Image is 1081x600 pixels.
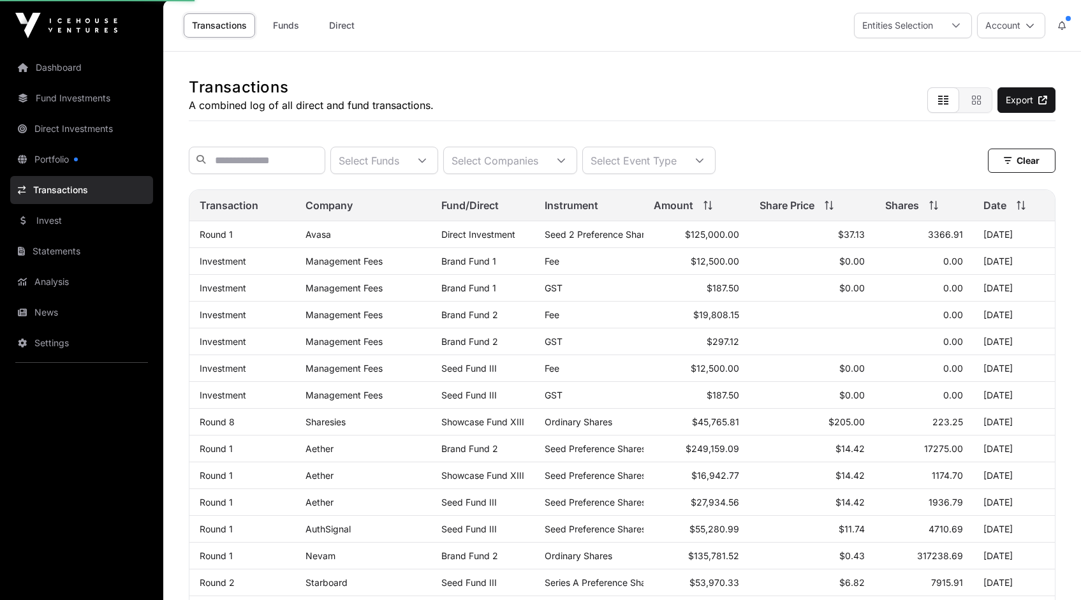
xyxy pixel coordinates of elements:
[643,543,749,569] td: $135,781.52
[760,198,814,213] span: Share Price
[441,282,496,293] a: Brand Fund 1
[943,282,963,293] span: 0.00
[441,416,524,427] a: Showcase Fund XIII
[943,256,963,267] span: 0.00
[643,302,749,328] td: $19,808.15
[973,516,1055,543] td: [DATE]
[643,275,749,302] td: $187.50
[200,198,258,213] span: Transaction
[545,363,559,374] span: Fee
[643,435,749,462] td: $249,159.09
[855,13,941,38] div: Entities Selection
[10,84,153,112] a: Fund Investments
[441,390,497,400] a: Seed Fund III
[200,282,246,293] a: Investment
[200,229,233,240] a: Round 1
[200,497,233,508] a: Round 1
[305,577,348,588] a: Starboard
[643,462,749,489] td: $16,942.77
[973,409,1055,435] td: [DATE]
[441,443,498,454] a: Brand Fund 2
[545,550,612,561] span: Ordinary Shares
[441,550,498,561] a: Brand Fund 2
[305,390,422,400] p: Management Fees
[10,54,153,82] a: Dashboard
[973,382,1055,409] td: [DATE]
[983,198,1006,213] span: Date
[545,229,654,240] span: Seed 2 Preference Shares
[973,435,1055,462] td: [DATE]
[973,248,1055,275] td: [DATE]
[973,221,1055,248] td: [DATE]
[305,256,422,267] p: Management Fees
[189,77,434,98] h1: Transactions
[973,275,1055,302] td: [DATE]
[15,13,117,38] img: Icehouse Ventures Logo
[973,355,1055,382] td: [DATE]
[838,229,865,240] span: $37.13
[305,523,351,534] a: AuthSignal
[943,390,963,400] span: 0.00
[10,207,153,235] a: Invest
[545,336,563,347] span: GST
[10,145,153,173] a: Portfolio
[643,382,749,409] td: $187.50
[839,282,865,293] span: $0.00
[545,416,612,427] span: Ordinary Shares
[305,336,422,347] p: Management Fees
[545,256,559,267] span: Fee
[441,497,497,508] a: Seed Fund III
[305,363,422,374] p: Management Fees
[200,523,233,534] a: Round 1
[545,390,563,400] span: GST
[441,336,498,347] a: Brand Fund 2
[924,443,963,454] span: 17275.00
[441,470,524,481] a: Showcase Fund XIII
[200,577,235,588] a: Round 2
[189,98,434,113] p: A combined log of all direct and fund transactions.
[444,147,546,173] div: Select Companies
[943,309,963,320] span: 0.00
[441,256,496,267] a: Brand Fund 1
[928,229,963,240] span: 3366.91
[973,328,1055,355] td: [DATE]
[441,363,497,374] a: Seed Fund III
[643,221,749,248] td: $125,000.00
[200,336,246,347] a: Investment
[10,115,153,143] a: Direct Investments
[545,282,563,293] span: GST
[839,577,865,588] span: $6.82
[973,543,1055,569] td: [DATE]
[200,470,233,481] a: Round 1
[200,550,233,561] a: Round 1
[10,237,153,265] a: Statements
[839,523,865,534] span: $11.74
[828,416,865,427] span: $205.00
[10,298,153,326] a: News
[583,147,684,173] div: Select Event Type
[643,489,749,516] td: $27,934.56
[988,149,1055,173] button: Clear
[305,198,353,213] span: Company
[839,550,865,561] span: $0.43
[10,176,153,204] a: Transactions
[835,470,865,481] span: $14.42
[305,443,334,454] a: Aether
[200,309,246,320] a: Investment
[305,497,334,508] a: Aether
[545,577,659,588] span: Series A Preference Shares
[839,256,865,267] span: $0.00
[441,523,497,534] a: Seed Fund III
[1017,539,1081,600] iframe: Chat Widget
[200,416,235,427] a: Round 8
[943,363,963,374] span: 0.00
[545,523,646,534] span: Seed Preference Shares
[305,229,331,240] a: Avasa
[929,523,963,534] span: 4710.69
[200,443,233,454] a: Round 1
[973,569,1055,596] td: [DATE]
[10,268,153,296] a: Analysis
[441,198,499,213] span: Fund/Direct
[545,443,646,454] span: Seed Preference Shares
[441,229,515,240] span: Direct Investment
